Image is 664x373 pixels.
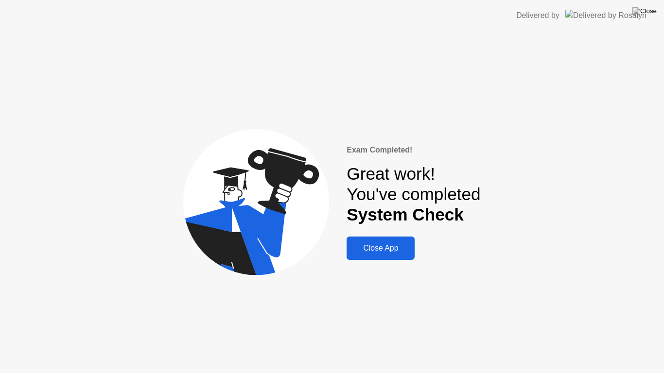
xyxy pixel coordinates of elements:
div: Great work! You've completed [347,164,480,225]
div: Delivered by [516,10,559,21]
button: Close App [347,237,415,260]
img: Delivered by Rosalyn [565,10,647,21]
b: System Check [347,205,464,224]
img: Close [632,7,657,15]
div: Close App [349,244,412,253]
div: Exam Completed! [347,144,480,156]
